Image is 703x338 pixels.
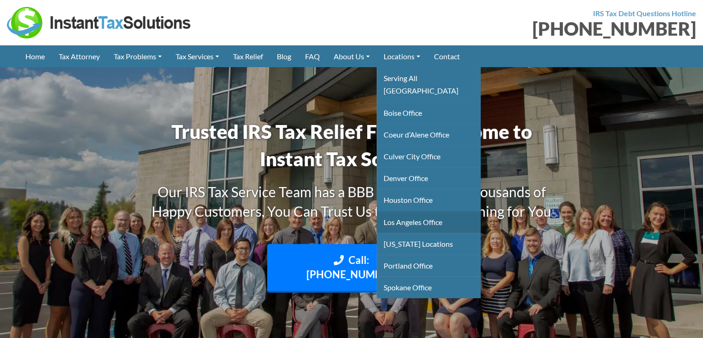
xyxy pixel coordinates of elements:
[226,45,270,67] a: Tax Relief
[52,45,107,67] a: Tax Attorney
[593,9,696,18] strong: IRS Tax Debt Questions Hotline
[327,45,377,67] a: About Us
[377,189,481,211] a: Houston Office
[107,45,169,67] a: Tax Problems
[377,255,481,276] a: Portland Office
[139,182,564,221] h3: Our IRS Tax Service Team has a BBB A+ Rating and Thousands of Happy Customers, You Can Trust Us t...
[270,45,298,67] a: Blog
[377,233,481,255] a: [US_STATE] Locations
[377,211,481,233] a: Los Angeles Office
[427,45,467,67] a: Contact
[377,45,427,67] a: Locations
[377,145,481,167] a: Culver City Office
[377,276,481,298] a: Spokane Office
[359,19,697,38] div: [PHONE_NUMBER]
[377,102,481,124] a: Boise Office
[377,167,481,189] a: Denver Office
[7,7,192,38] img: Instant Tax Solutions Logo
[298,45,327,67] a: FAQ
[18,45,52,67] a: Home
[267,244,436,293] a: Call: [PHONE_NUMBER]
[139,118,564,173] h1: Trusted IRS Tax Relief Firm – Welcome to Instant Tax Solutions
[169,45,226,67] a: Tax Services
[7,17,192,26] a: Instant Tax Solutions Logo
[377,67,481,101] a: Serving All [GEOGRAPHIC_DATA]
[377,124,481,145] a: Coeur d’Alene Office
